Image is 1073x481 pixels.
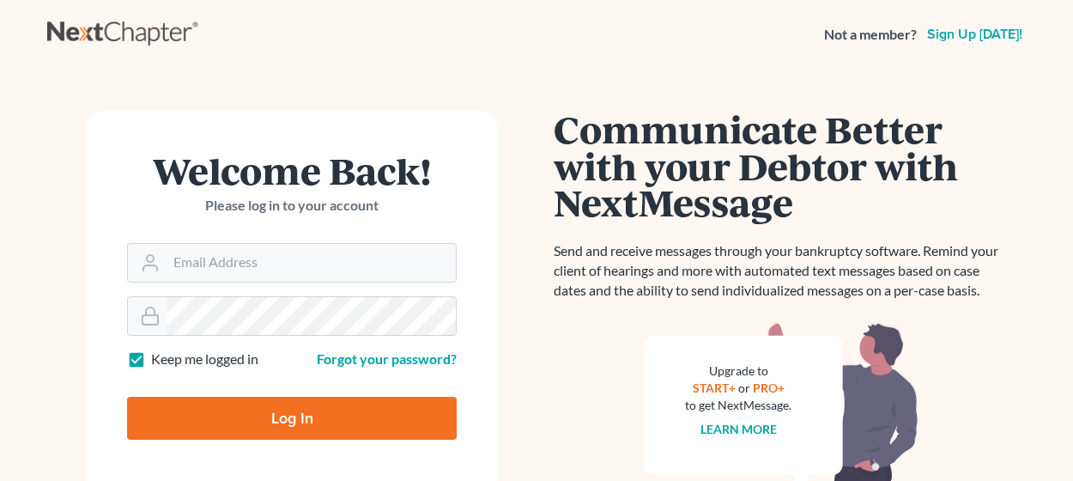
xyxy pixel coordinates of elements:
[554,111,1009,221] h1: Communicate Better with your Debtor with NextMessage
[127,196,457,216] p: Please log in to your account
[127,152,457,189] h1: Welcome Back!
[685,397,791,414] div: to get NextMessage.
[151,350,258,369] label: Keep me logged in
[317,350,457,367] a: Forgot your password?
[167,244,456,282] input: Email Address
[693,381,736,395] a: START+
[753,381,785,395] a: PRO+
[685,362,791,380] div: Upgrade to
[824,25,917,45] strong: Not a member?
[738,381,750,395] span: or
[700,422,777,436] a: Learn more
[924,27,1026,41] a: Sign up [DATE]!
[127,397,457,440] input: Log In
[554,241,1009,301] p: Send and receive messages through your bankruptcy software. Remind your client of hearings and mo...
